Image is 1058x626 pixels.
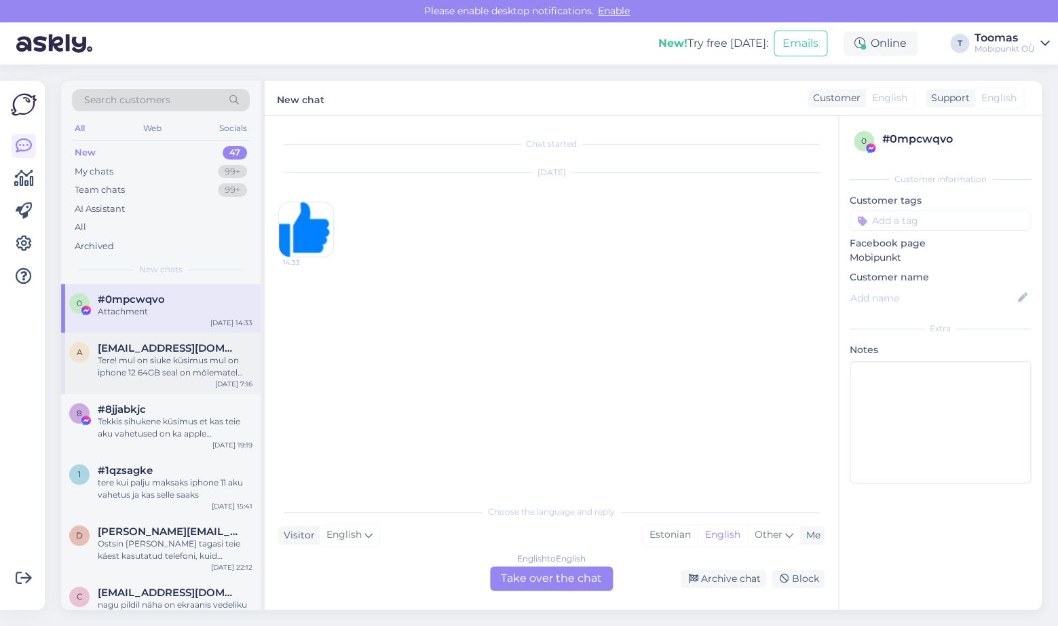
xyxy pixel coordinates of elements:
[698,525,747,545] div: English
[975,33,1035,43] div: Toomas
[75,165,113,179] div: My chats
[98,342,239,354] span: anastasiatseblakova3@gmail.com
[211,562,252,572] div: [DATE] 22:12
[850,343,1031,357] p: Notes
[658,35,768,52] div: Try free [DATE]:
[77,347,83,357] span: a
[98,354,252,379] div: Tere! mul on siuke küsimus mul on iphone 12 64GB seal on mõlematel pooltel katki ekraan noh kriim...
[98,293,165,306] span: #0mpcwqvo
[216,119,250,137] div: Socials
[279,202,333,257] img: Attachment
[77,408,82,418] span: 8
[975,33,1050,54] a: ToomasMobipunkt OÜ
[140,119,164,137] div: Web
[850,270,1031,284] p: Customer name
[75,202,125,216] div: AI Assistant
[326,528,362,542] span: English
[808,91,861,105] div: Customer
[98,477,252,501] div: tere kui palju maksaks iphone 11 aku vahetus ja kas selle saaks
[98,587,239,599] span: caroleine.jyrgens@gmail.com
[212,440,252,450] div: [DATE] 19:19
[850,236,1031,251] p: Facebook page
[850,251,1031,265] p: Mobipunkt
[772,570,825,588] div: Block
[210,318,252,328] div: [DATE] 14:33
[658,37,687,50] b: New!
[223,146,247,160] div: 47
[98,464,153,477] span: #1qzsagke
[98,403,146,416] span: #8jjabkjc
[278,166,825,179] div: [DATE]
[643,525,698,545] div: Estonian
[75,240,114,253] div: Archived
[139,263,183,276] span: New chats
[277,89,324,107] label: New chat
[75,221,86,234] div: All
[278,138,825,150] div: Chat started
[981,91,1017,105] span: English
[850,323,1031,335] div: Extra
[218,183,247,197] div: 99+
[75,146,96,160] div: New
[774,31,827,56] button: Emails
[926,91,970,105] div: Support
[850,173,1031,185] div: Customer information
[872,91,907,105] span: English
[98,526,239,538] span: diana.saaliste@icloud.com
[283,257,334,268] span: 14:33
[98,416,252,440] div: Tekkis sihukene küsimus et kas teie aku vahetused on ka apple tahvelarvutitele võimalik ning kas ...
[861,136,867,146] span: 0
[77,298,82,308] span: 0
[77,591,83,602] span: c
[801,528,820,542] div: Me
[490,566,613,591] div: Take over the chat
[850,210,1031,231] input: Add a tag
[78,469,81,479] span: 1
[844,31,918,56] div: Online
[218,165,247,179] div: 99+
[755,528,782,540] span: Other
[72,119,88,137] div: All
[681,570,766,588] div: Archive chat
[850,194,1031,208] p: Customer tags
[278,506,825,518] div: Choose the language and reply
[278,528,315,542] div: Visitor
[850,291,1015,306] input: Add name
[84,93,170,107] span: Search customers
[594,5,634,17] span: Enable
[517,553,586,565] div: English to English
[950,34,969,53] div: T
[215,379,252,389] div: [DATE] 7:16
[98,599,252,623] div: nagu pildil näha on ekraanis vedeliku laadne asi , plus siis muidu võtab pildi ette kuid sisseväl...
[75,183,125,197] div: Team chats
[11,92,37,117] img: Askly Logo
[98,306,252,318] div: Attachment
[882,131,1027,147] div: # 0mpcwqvo
[98,538,252,562] div: Ostsin [PERSON_NAME] tagasi teie käest kasutatud telefoni, kuid [PERSON_NAME] märganud, et see on...
[975,43,1035,54] div: Mobipunkt OÜ
[76,530,83,540] span: d
[212,501,252,511] div: [DATE] 15:41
